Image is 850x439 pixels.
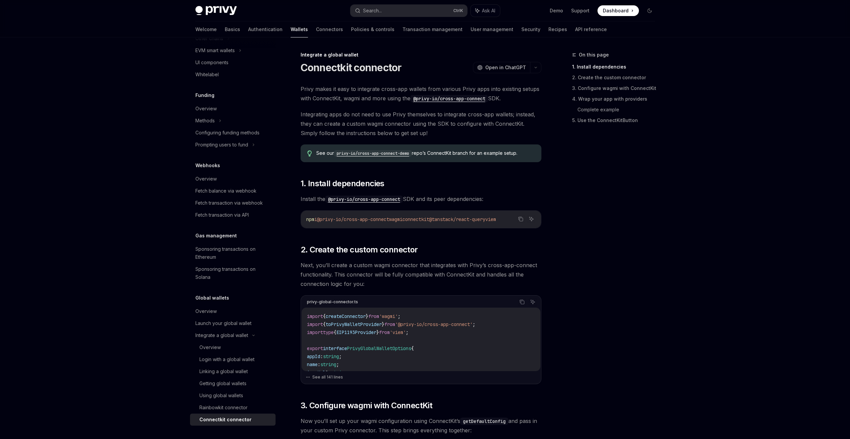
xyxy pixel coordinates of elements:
[347,345,411,351] span: PrivyGlobalWalletOptions
[323,345,347,351] span: interface
[453,8,463,13] span: Ctrl K
[384,321,395,327] span: from
[528,298,537,306] button: Ask AI
[323,321,326,327] span: {
[516,215,525,223] button: Copy the contents from the code block
[314,216,317,222] span: i
[301,110,541,138] span: Integrating apps do not need to use Privy themselves to integrate cross-app wallets; instead, the...
[301,62,402,74] h1: Connectkit connector
[572,94,660,104] a: 4. Wrap your app with providers
[225,21,240,37] a: Basics
[521,21,540,37] a: Security
[336,329,376,335] span: EIP1193Provider
[301,178,384,189] span: 1. Install dependencies
[550,7,563,14] a: Demo
[195,59,228,67] div: UI components
[307,313,323,319] span: import
[548,21,567,37] a: Recipes
[389,216,402,222] span: wagmi
[199,416,251,424] div: Connectkit connector
[518,298,526,306] button: Copy the contents from the code block
[320,353,323,359] span: :
[323,329,334,335] span: type
[402,21,463,37] a: Transaction management
[195,199,263,207] div: Fetch transaction via webhook
[320,361,336,367] span: string
[351,21,394,37] a: Policies & controls
[572,62,660,72] a: 1. Install dependencies
[301,244,418,255] span: 2. Create the custom connector
[190,243,276,263] a: Sponsoring transactions on Ethereum
[411,345,414,351] span: {
[336,361,339,367] span: ;
[195,175,217,183] div: Overview
[195,117,215,125] div: Methods
[485,64,526,71] span: Open in ChatGPT
[190,353,276,365] a: Login with a global wallet
[577,104,660,115] a: Complete example
[190,209,276,221] a: Fetch transaction via API
[323,353,339,359] span: string
[331,369,347,375] span: string
[307,150,312,156] svg: Tip
[199,367,248,375] div: Linking a global wallet
[390,329,406,335] span: 'viem'
[376,329,379,335] span: }
[326,369,331,375] span: ?:
[339,353,342,359] span: ;
[301,400,433,411] span: 3. Configure wagmi with ConnectKit
[366,313,368,319] span: }
[334,150,412,156] a: privy-io/cross-app-connect-demo
[410,95,488,102] code: @privy-io/cross-app-connect
[195,91,214,99] h5: Funding
[195,265,272,281] div: Sponsoring transactions on Solana
[301,84,541,103] span: Privy makes it easy to integrate cross-app wallets from various Privy apps into existing setups w...
[572,115,660,126] a: 5. Use the ConnectKitButton
[326,321,382,327] span: toPrivyWalletProvider
[368,313,379,319] span: from
[195,211,249,219] div: Fetch transaction via API
[195,187,257,195] div: Fetch balance via webhook
[316,150,534,157] span: See our repo’s ConnectKit branch for an example setup.
[326,313,366,319] span: createConnector
[195,141,248,149] div: Prompting users to fund
[379,329,390,335] span: from
[190,185,276,197] a: Fetch balance via webhook
[307,329,323,335] span: import
[473,62,530,73] button: Open in ChatGPT
[195,232,237,240] h5: Gas management
[195,294,229,302] h5: Global wallets
[316,21,343,37] a: Connectors
[482,7,495,14] span: Ask AI
[195,319,251,327] div: Launch your global wallet
[598,5,639,16] a: Dashboard
[195,307,217,315] div: Overview
[307,298,358,306] div: privy-global-connector.ts
[350,5,467,17] button: Search...CtrlK
[402,216,429,222] span: connectkit
[527,215,536,223] button: Ask AI
[190,402,276,414] a: Rainbowkit connector
[195,331,248,339] div: Integrate a global wallet
[190,197,276,209] a: Fetch transaction via webhook
[306,216,314,222] span: npm
[307,321,323,327] span: import
[199,379,246,388] div: Getting global wallets
[195,71,219,79] div: Whitelabel
[190,365,276,377] a: Linking a global wallet
[190,127,276,139] a: Configuring funding methods
[199,404,247,412] div: Rainbowkit connector
[398,313,400,319] span: ;
[572,72,660,83] a: 2. Create the custom connector
[199,355,254,363] div: Login with a global wallet
[334,150,412,157] code: privy-io/cross-app-connect-demo
[644,5,655,16] button: Toggle dark mode
[190,341,276,353] a: Overview
[199,343,221,351] div: Overview
[195,46,235,54] div: EVM smart wallets
[190,103,276,115] a: Overview
[301,260,541,289] span: Next, you’ll create a custom wagmi connector that integrates with Privy’s cross-app-connect funct...
[429,216,485,222] span: @tanstack/react-query
[571,7,589,14] a: Support
[382,321,384,327] span: }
